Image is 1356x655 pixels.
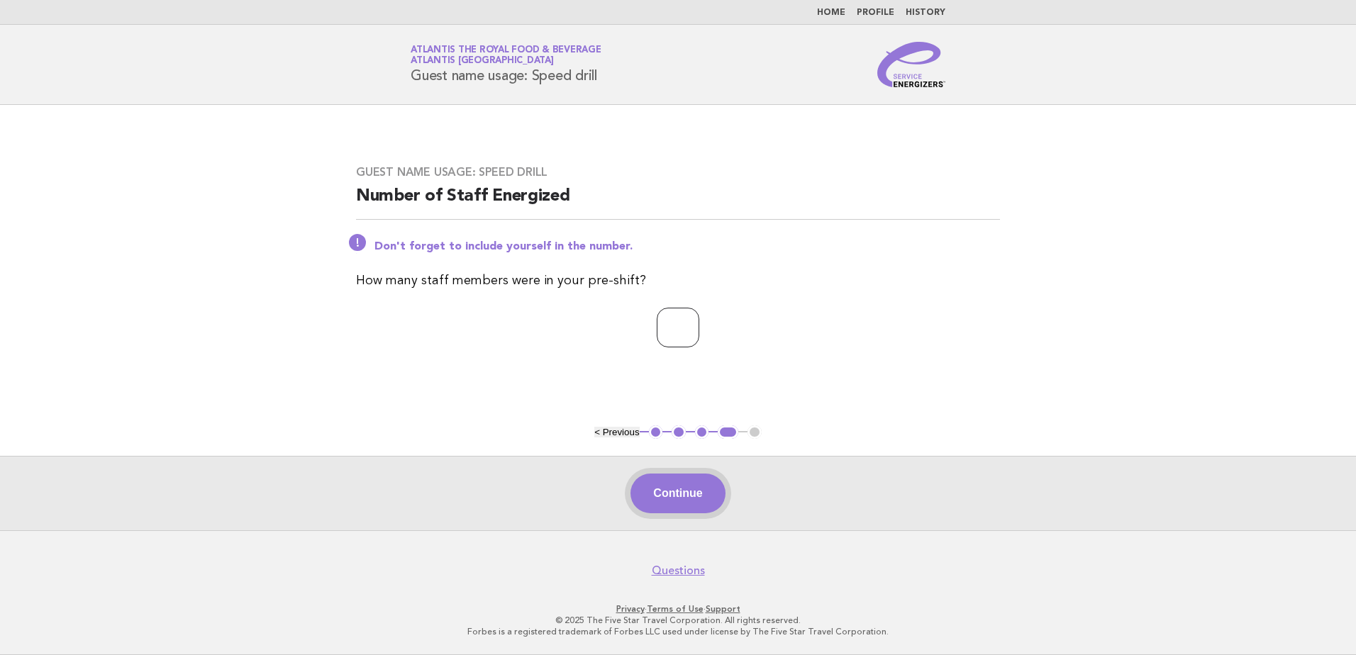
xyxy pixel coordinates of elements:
[695,425,709,440] button: 3
[672,425,686,440] button: 2
[411,46,601,83] h1: Guest name usage: Speed drill
[857,9,894,17] a: Profile
[244,615,1112,626] p: © 2025 The Five Star Travel Corporation. All rights reserved.
[411,57,554,66] span: Atlantis [GEOGRAPHIC_DATA]
[356,271,1000,291] p: How many staff members were in your pre-shift?
[906,9,945,17] a: History
[411,45,601,65] a: Atlantis the Royal Food & BeverageAtlantis [GEOGRAPHIC_DATA]
[244,603,1112,615] p: · ·
[649,425,663,440] button: 1
[356,165,1000,179] h3: Guest name usage: Speed drill
[616,604,645,614] a: Privacy
[594,427,639,437] button: < Previous
[630,474,725,513] button: Continue
[817,9,845,17] a: Home
[244,626,1112,637] p: Forbes is a registered trademark of Forbes LLC used under license by The Five Star Travel Corpora...
[374,240,1000,254] p: Don't forget to include yourself in the number.
[356,185,1000,220] h2: Number of Staff Energized
[877,42,945,87] img: Service Energizers
[718,425,738,440] button: 4
[647,604,704,614] a: Terms of Use
[706,604,740,614] a: Support
[652,564,705,578] a: Questions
